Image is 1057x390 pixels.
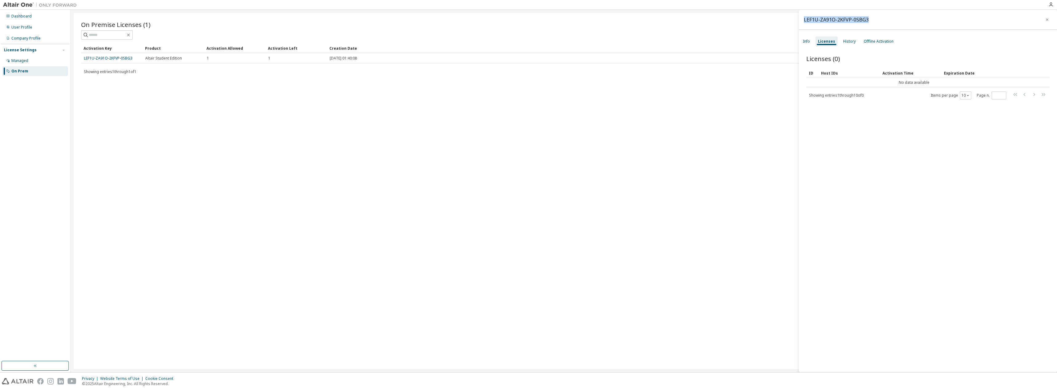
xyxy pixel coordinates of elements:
span: Licenses (0) [806,54,840,63]
div: Cookie Consent [145,376,177,381]
div: License Settings [4,48,37,52]
p: © 2025 Altair Engineering, Inc. All Rights Reserved. [82,381,177,386]
span: Page n. [977,91,1006,99]
span: 1 [268,56,270,61]
div: Info [803,39,810,44]
div: Dashboard [11,14,32,19]
div: Company Profile [11,36,41,41]
div: Managed [11,58,28,63]
img: Altair One [3,2,80,8]
div: Offline Activation [864,39,894,44]
div: History [843,39,856,44]
span: 1 [207,56,209,61]
div: On Prem [11,69,28,74]
div: Creation Date [329,43,1020,53]
span: [DATE] 01:40:08 [330,56,357,61]
div: Product [145,43,202,53]
div: User Profile [11,25,32,30]
img: altair_logo.svg [2,378,33,384]
span: Altair Student Edition [145,56,182,61]
div: Website Terms of Use [100,376,145,381]
div: Activation Left [268,43,324,53]
span: Showing entries 1 through 10 of 0 [809,93,864,98]
img: youtube.svg [68,378,77,384]
div: Activation Allowed [206,43,263,53]
a: LEF1U-ZA91O-2KFVP-0SBG3 [84,56,132,61]
div: Expiration Date [944,68,995,78]
div: ID [809,68,816,78]
div: LEF1U-ZA91O-2KFVP-0SBG3 [804,17,869,22]
div: Licenses [818,39,835,44]
span: Items per page [931,91,971,99]
div: Host IDs [821,68,878,78]
button: 10 [961,93,970,98]
div: Privacy [82,376,100,381]
img: instagram.svg [47,378,54,384]
img: linkedin.svg [57,378,64,384]
img: facebook.svg [37,378,44,384]
td: No data available [806,78,1022,87]
div: Activation Key [84,43,140,53]
span: On Premise Licenses (1) [81,20,151,29]
span: Showing entries 1 through 1 of 1 [84,69,136,74]
div: Activation Time [882,68,939,78]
